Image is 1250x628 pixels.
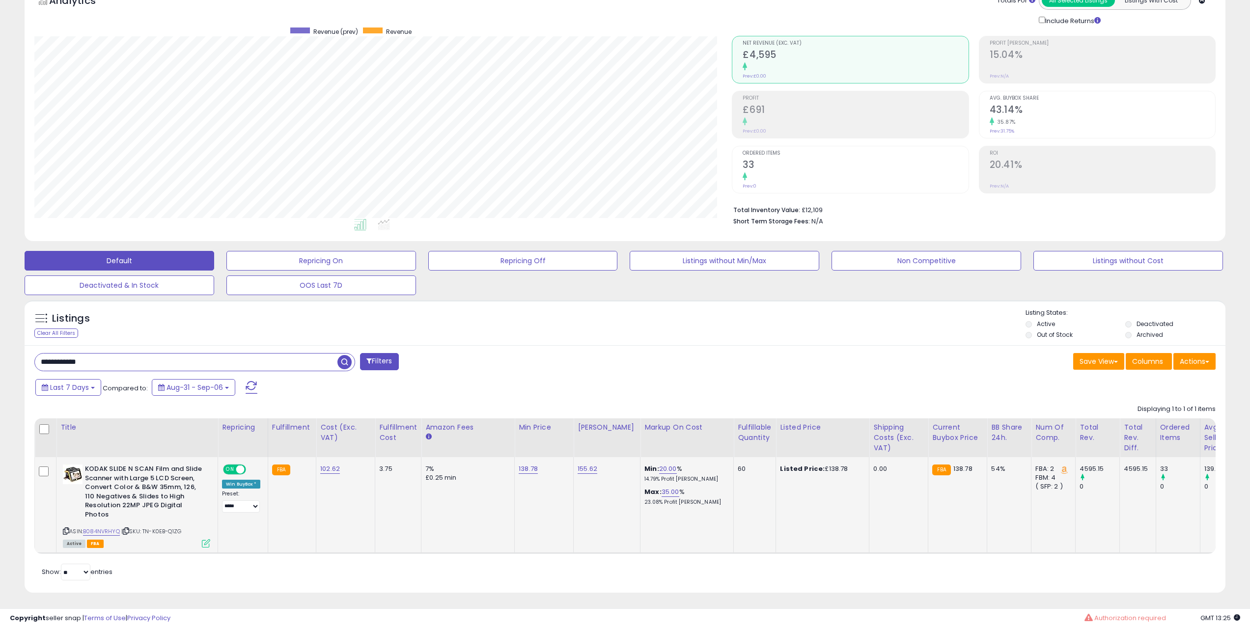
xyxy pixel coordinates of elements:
[320,464,340,474] a: 102.62
[733,206,800,214] b: Total Inventory Value:
[738,422,772,443] div: Fulfillable Quantity
[25,275,214,295] button: Deactivated & In Stock
[425,464,507,473] div: 7%
[60,422,214,433] div: Title
[990,41,1215,46] span: Profit [PERSON_NAME]
[644,464,726,483] div: %
[386,27,412,36] span: Revenue
[662,487,679,497] a: 35.00
[52,312,90,326] h5: Listings
[425,422,510,433] div: Amazon Fees
[425,433,431,441] small: Amazon Fees.
[1035,464,1068,473] div: FBA: 2
[644,422,729,433] div: Markup on Cost
[1124,464,1148,473] div: 4595.15
[1080,464,1119,473] div: 4595.15
[1200,613,1240,623] span: 2025-09-14 13:25 GMT
[990,151,1215,156] span: ROI
[519,422,569,433] div: Min Price
[50,382,89,392] span: Last 7 Days
[738,464,768,473] div: 60
[222,422,264,433] div: Repricing
[222,480,260,489] div: Win BuyBox *
[226,275,416,295] button: OOS Last 7D
[733,217,810,225] b: Short Term Storage Fees:
[1137,320,1173,328] label: Deactivated
[360,353,398,370] button: Filters
[743,183,756,189] small: Prev: 0
[873,464,920,473] div: 0.00
[1037,320,1055,328] label: Active
[83,527,120,536] a: B084NVRHYQ
[990,104,1215,117] h2: 43.14%
[953,464,972,473] span: 138.78
[34,328,78,338] div: Clear All Filters
[990,49,1215,62] h2: 15.04%
[224,465,236,474] span: ON
[932,464,950,475] small: FBA
[1126,353,1172,370] button: Columns
[84,613,126,623] a: Terms of Use
[811,217,823,226] span: N/A
[743,151,968,156] span: Ordered Items
[63,464,83,484] img: 517VFdB6rxL._SL40_.jpg
[743,128,766,134] small: Prev: £0.00
[994,118,1016,126] small: 35.87%
[1026,308,1225,318] p: Listing States:
[630,251,819,271] button: Listings without Min/Max
[990,159,1215,172] h2: 20.41%
[1124,422,1151,453] div: Total Rev. Diff.
[379,422,417,443] div: Fulfillment Cost
[1204,464,1244,473] div: 139.25
[873,422,924,453] div: Shipping Costs (Exc. VAT)
[63,540,85,548] span: All listings currently available for purchase on Amazon
[832,251,1021,271] button: Non Competitive
[1173,353,1216,370] button: Actions
[121,527,181,535] span: | SKU: TN-K0EB-Q1ZG
[743,96,968,101] span: Profit
[991,422,1027,443] div: BB Share 24h.
[644,487,662,496] b: Max:
[578,464,597,474] a: 155.62
[932,422,983,443] div: Current Buybox Price
[313,27,358,36] span: Revenue (prev)
[990,73,1009,79] small: Prev: N/A
[743,159,968,172] h2: 33
[659,464,677,474] a: 20.00
[1035,482,1068,491] div: ( SFP: 2 )
[1035,422,1071,443] div: Num of Comp.
[1160,464,1200,473] div: 33
[1132,356,1163,366] span: Columns
[87,540,104,548] span: FBA
[990,183,1009,189] small: Prev: N/A
[222,491,260,513] div: Preset:
[578,422,636,433] div: [PERSON_NAME]
[25,251,214,271] button: Default
[644,464,659,473] b: Min:
[245,465,260,474] span: OFF
[991,464,1024,473] div: 54%
[226,251,416,271] button: Repricing On
[1033,251,1223,271] button: Listings without Cost
[733,203,1208,215] li: £12,109
[644,499,726,506] p: 23.08% Profit [PERSON_NAME]
[780,464,861,473] div: £138.78
[1031,15,1112,26] div: Include Returns
[743,104,968,117] h2: £691
[320,422,371,443] div: Cost (Exc. VAT)
[1080,482,1119,491] div: 0
[990,96,1215,101] span: Avg. Buybox Share
[425,473,507,482] div: £0.25 min
[1137,330,1163,339] label: Archived
[743,49,968,62] h2: £4,595
[644,476,726,483] p: 14.79% Profit [PERSON_NAME]
[743,41,968,46] span: Net Revenue (Exc. VAT)
[272,464,290,475] small: FBA
[127,613,170,623] a: Privacy Policy
[85,464,204,521] b: KODAK SLIDE N SCAN Film and Slide Scanner with Large 5 LCD Screen, Convert Color & B&W 35mm, 126,...
[103,383,148,393] span: Compared to:
[1160,482,1200,491] div: 0
[379,464,414,473] div: 3.75
[10,613,46,623] strong: Copyright
[1204,482,1244,491] div: 0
